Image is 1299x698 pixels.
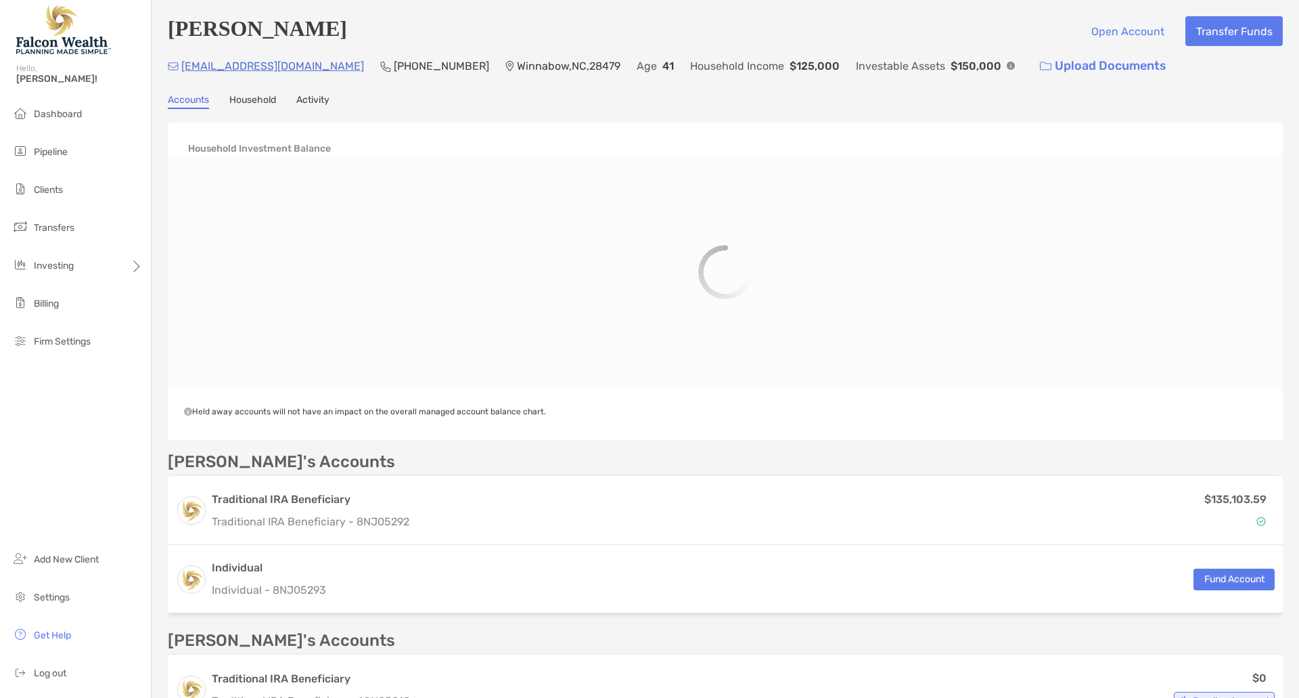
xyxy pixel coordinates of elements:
[16,73,143,85] span: [PERSON_NAME]!
[856,58,945,74] p: Investable Assets
[212,513,409,530] p: Traditional IRA Beneficiary - 8NJ05292
[380,61,391,72] img: Phone Icon
[12,143,28,159] img: pipeline icon
[1204,491,1267,508] p: $135,103.59
[1031,51,1175,81] a: Upload Documents
[12,295,28,311] img: billing icon
[1080,16,1175,46] button: Open Account
[690,58,784,74] p: Household Income
[505,61,514,72] img: Location Icon
[181,58,364,74] p: [EMAIL_ADDRESS][DOMAIN_NAME]
[12,550,28,567] img: add_new_client icon
[34,668,66,679] span: Log out
[12,588,28,605] img: settings icon
[168,94,209,109] a: Accounts
[637,58,657,74] p: Age
[951,58,1001,74] p: $150,000
[1040,62,1051,71] img: button icon
[168,632,395,649] p: [PERSON_NAME]'s Accounts
[34,554,99,565] span: Add New Client
[184,407,546,416] span: Held away accounts will not have an impact on the overall managed account balance chart.
[212,492,409,508] h3: Traditional IRA Beneficiary
[12,257,28,273] img: investing icon
[790,58,840,74] p: $125,000
[16,5,111,54] img: Falcon Wealth Planning Logo
[12,105,28,121] img: dashboard icon
[34,260,74,271] span: Investing
[34,184,63,196] span: Clients
[517,58,620,74] p: Winnabow , NC , 28479
[394,58,489,74] p: [PHONE_NUMBER]
[34,222,74,234] span: Transfers
[212,560,326,576] h3: Individual
[34,298,59,309] span: Billing
[168,454,395,471] p: [PERSON_NAME]'s Accounts
[168,62,179,70] img: Email Icon
[12,181,28,197] img: clients icon
[12,664,28,680] img: logout icon
[12,332,28,349] img: firm-settings icon
[12,219,28,235] img: transfers icon
[188,143,331,154] h4: Household Investment Balance
[168,16,347,46] h4: [PERSON_NAME]
[1252,670,1267,686] p: $0
[1193,569,1275,590] button: Fund Account
[12,626,28,642] img: get-help icon
[662,58,674,74] p: 41
[229,94,276,109] a: Household
[34,146,68,158] span: Pipeline
[34,336,91,347] span: Firm Settings
[178,497,205,524] img: logo account
[1007,62,1015,70] img: Info Icon
[34,592,70,603] span: Settings
[34,630,71,641] span: Get Help
[178,566,205,593] img: logo account
[212,582,326,598] p: Individual - 8NJ05293
[1256,517,1266,526] img: Account Status icon
[212,671,410,687] h3: Traditional IRA Beneficiary
[1185,16,1283,46] button: Transfer Funds
[296,94,329,109] a: Activity
[34,108,82,120] span: Dashboard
